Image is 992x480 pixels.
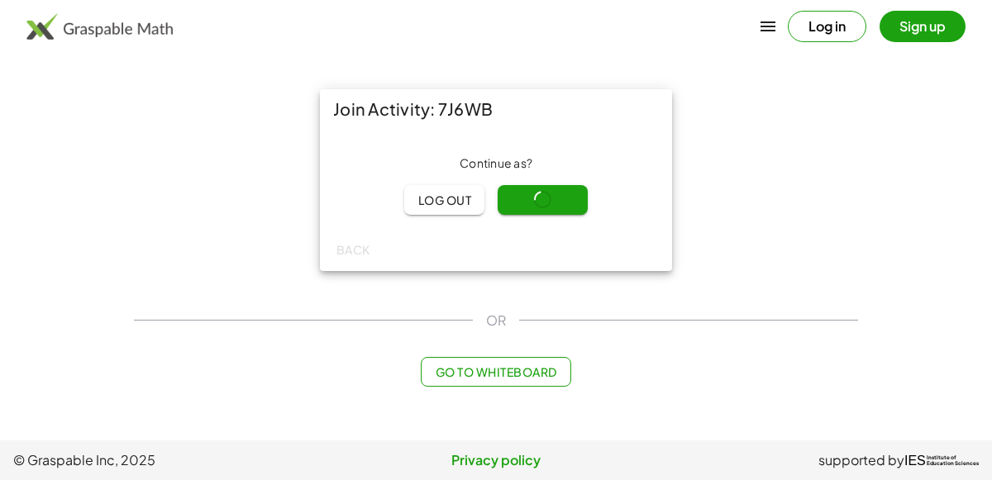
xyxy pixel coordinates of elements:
button: Log out [404,185,484,215]
span: Institute of Education Sciences [927,455,979,467]
button: Sign up [880,11,966,42]
span: supported by [818,450,904,470]
div: Join Activity: 7J6WB [320,89,672,129]
button: Go to Whiteboard [421,357,570,387]
span: IES [904,453,926,468]
span: Go to Whiteboard [435,364,556,379]
a: IESInstitute ofEducation Sciences [904,450,979,470]
div: Continue as ? [333,155,659,172]
span: Log out [417,192,471,207]
span: OR [486,311,506,330]
span: © Graspable Inc, 2025 [13,450,335,470]
a: Privacy policy [335,450,656,470]
button: Log in [788,11,866,42]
